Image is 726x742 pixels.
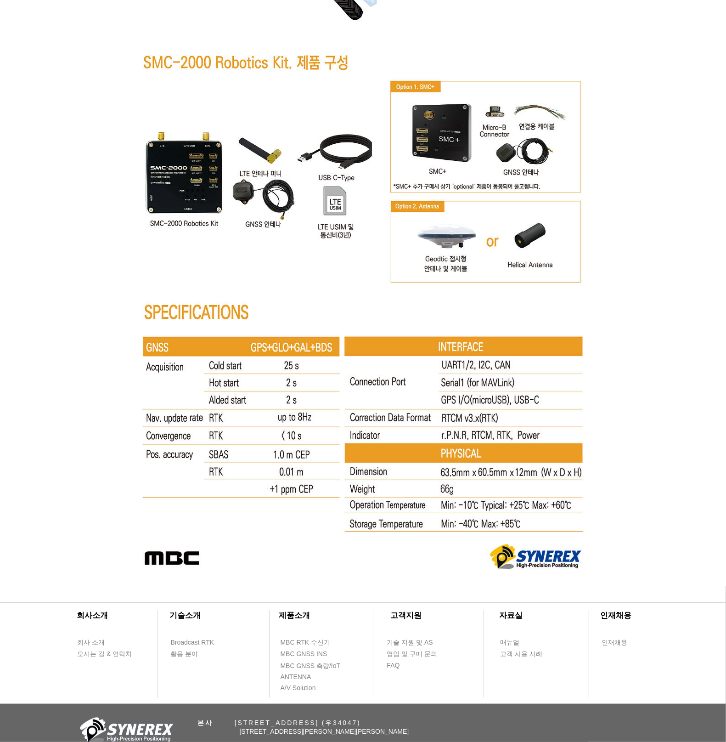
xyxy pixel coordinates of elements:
span: Broadcast RTK [171,638,214,647]
span: [STREET_ADDRESS][PERSON_NAME][PERSON_NAME] [240,728,409,735]
a: 매뉴얼 [500,637,553,648]
span: ​ [STREET_ADDRESS] (우34047) [198,719,361,726]
span: MBC RTK 수신기 [281,638,331,647]
a: 활용 분야 [170,648,223,660]
a: 고객 사용 사례 [500,648,553,660]
a: FAQ [387,660,439,671]
span: 고객 사용 사례 [501,650,543,659]
span: ​고객지원 [390,611,422,620]
span: A/V Solution [281,684,316,693]
a: 인재채용 [602,637,645,648]
span: 인재채용 [602,638,628,647]
span: 기술 지원 및 AS [387,638,433,647]
a: 오시는 길 & 연락처 [77,648,139,660]
a: A/V Solution [280,682,333,694]
span: 오시는 길 & 연락처 [78,650,132,659]
span: MBC GNSS 측량/IoT [281,662,341,671]
span: 활용 분야 [171,650,198,659]
a: MBC GNSS INS [280,648,338,660]
a: MBC RTK 수신기 [280,637,349,648]
span: ​기술소개 [169,611,201,620]
span: 회사 소개 [78,638,105,647]
a: MBC GNSS 측량/IoT [280,660,360,672]
a: Broadcast RTK [170,637,223,648]
a: ANTENNA [280,671,333,683]
iframe: Wix Chat [620,702,726,741]
span: ANTENNA [281,673,311,682]
span: ​제품소개 [279,611,310,620]
span: 영업 및 구매 문의 [387,650,438,659]
span: FAQ [387,661,400,670]
span: ​자료실 [500,611,523,620]
span: 매뉴얼 [501,638,520,647]
a: 기술 지원 및 AS [387,637,456,648]
span: MBC GNSS INS [281,650,327,659]
span: ​인재채용 [601,611,632,620]
span: 본사 [198,719,214,726]
span: ​회사소개 [77,611,108,620]
a: 영업 및 구매 문의 [387,648,439,660]
a: 회사 소개 [77,637,130,648]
